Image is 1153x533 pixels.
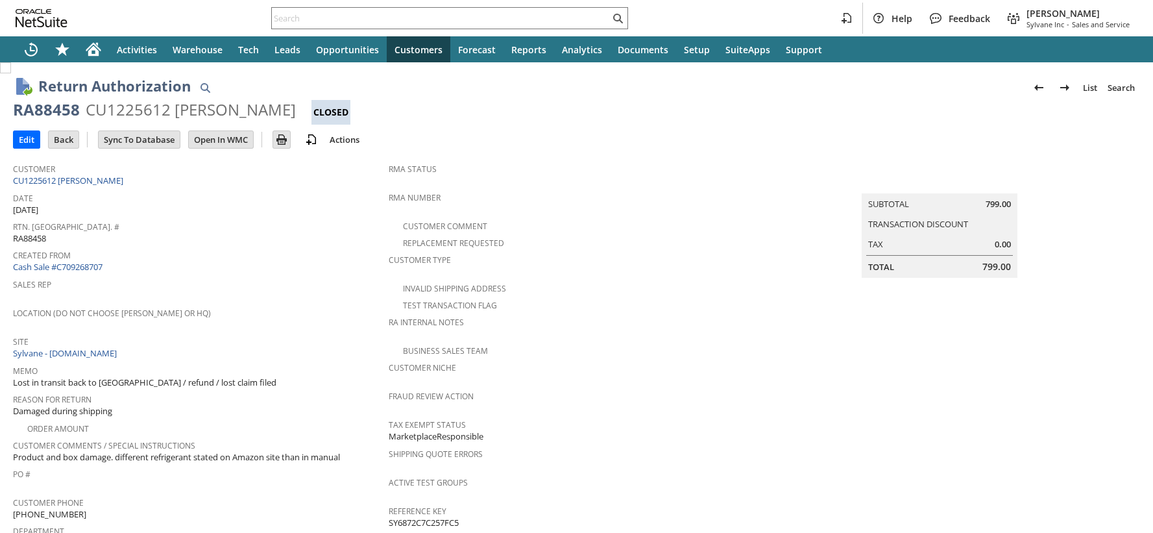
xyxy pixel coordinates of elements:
span: Sylvane Inc [1026,19,1064,29]
a: RA Internal Notes [389,317,464,328]
a: Search [1102,77,1140,98]
span: SuiteApps [725,43,770,56]
a: Forecast [450,36,504,62]
h1: Return Authorization [38,75,191,97]
a: Customer Comment [403,221,487,232]
span: RA88458 [13,232,46,245]
a: Customer Type [389,254,451,266]
a: Total [868,261,894,273]
a: Opportunities [308,36,387,62]
span: Product and box damage. different refrigerant stated on Amazon site than in manual [13,451,340,464]
a: Rtn. [GEOGRAPHIC_DATA]. # [13,221,119,232]
span: SY6872C7C257FC5 [389,517,459,529]
input: Sync To Database [99,131,180,148]
a: List [1078,77,1102,98]
a: Replacement Requested [403,238,504,249]
svg: logo [16,9,67,27]
a: RMA Number [389,192,441,203]
a: Invalid Shipping Address [403,283,506,294]
span: MarketplaceResponsible [389,430,483,443]
img: Previous [1031,80,1047,95]
span: Forecast [458,43,496,56]
a: Tax Exempt Status [389,419,466,430]
a: Reference Key [389,506,446,517]
span: Support [786,43,822,56]
a: Site [13,336,29,347]
a: Customer [13,164,55,175]
input: Print [273,131,290,148]
span: Analytics [562,43,602,56]
span: - [1067,19,1069,29]
span: 0.00 [995,238,1011,251]
a: SuiteApps [718,36,778,62]
div: Closed [311,100,350,125]
a: CU1225612 [PERSON_NAME] [13,175,127,186]
a: Customer Phone [13,497,84,508]
a: Tech [230,36,267,62]
div: CU1225612 [PERSON_NAME] [86,99,296,120]
svg: Shortcuts [55,42,70,57]
a: Documents [610,36,676,62]
span: Activities [117,43,157,56]
a: Support [778,36,830,62]
span: Reports [511,43,546,56]
a: Test Transaction Flag [403,300,497,311]
span: Tech [238,43,259,56]
a: Reason For Return [13,394,91,405]
a: Business Sales Team [403,345,488,356]
span: Warehouse [173,43,223,56]
a: PO # [13,469,30,480]
a: Customers [387,36,450,62]
span: Lost in transit back to [GEOGRAPHIC_DATA] / refund / lost claim filed [13,377,276,389]
a: Warehouse [165,36,230,62]
img: Quick Find [197,80,213,95]
a: Active Test Groups [389,477,468,488]
a: Sales Rep [13,279,51,290]
span: [DATE] [13,204,38,216]
a: Customer Niche [389,362,456,373]
a: Location (Do Not Choose [PERSON_NAME] or HQ) [13,308,211,319]
a: Fraud Review Action [389,391,474,402]
a: Activities [109,36,165,62]
a: Recent Records [16,36,47,62]
a: Analytics [554,36,610,62]
span: Setup [684,43,710,56]
a: Actions [324,134,365,145]
svg: Recent Records [23,42,39,57]
a: Tax [868,238,883,250]
input: Search [272,10,610,26]
img: Print [274,132,289,147]
input: Open In WMC [189,131,253,148]
caption: Summary [862,173,1017,193]
a: Customer Comments / Special Instructions [13,440,195,451]
span: [PHONE_NUMBER] [13,508,86,521]
input: Edit [14,131,40,148]
a: Memo [13,366,38,377]
a: Sylvane - [DOMAIN_NAME] [13,347,120,359]
a: Reports [504,36,554,62]
span: 799.00 [982,260,1011,273]
a: Created From [13,250,71,261]
a: Cash Sale #C709268707 [13,261,103,273]
span: Opportunities [316,43,379,56]
div: RA88458 [13,99,80,120]
a: Transaction Discount [868,218,968,230]
a: Order Amount [27,423,89,434]
span: Leads [274,43,300,56]
img: add-record.svg [304,132,319,147]
a: Setup [676,36,718,62]
span: 799.00 [986,198,1011,210]
a: Shipping Quote Errors [389,449,483,460]
a: Home [78,36,109,62]
svg: Search [610,10,625,26]
span: Customers [394,43,443,56]
a: Subtotal [868,198,909,210]
span: Help [892,12,912,25]
a: Leads [267,36,308,62]
span: Damaged during shipping [13,405,112,417]
input: Back [49,131,79,148]
a: Date [13,193,33,204]
span: Feedback [949,12,990,25]
div: Shortcuts [47,36,78,62]
span: Documents [618,43,668,56]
